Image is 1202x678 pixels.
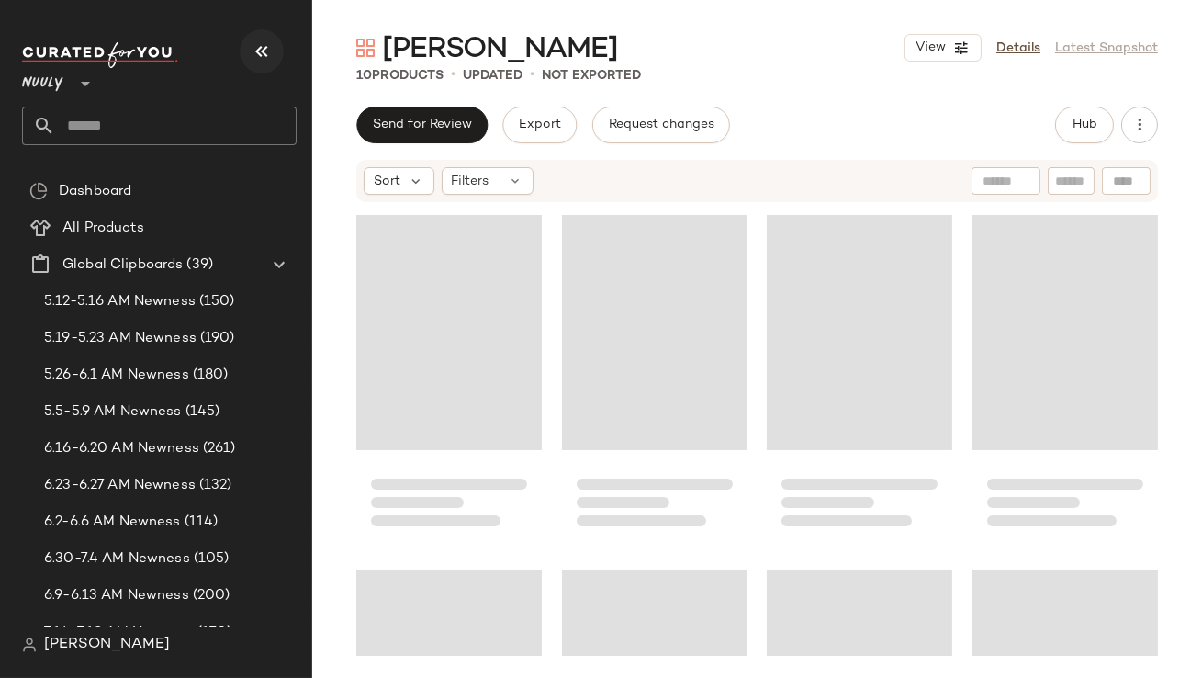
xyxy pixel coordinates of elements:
[181,512,219,533] span: (114)
[62,218,144,239] span: All Products
[542,66,641,85] p: Not Exported
[22,638,37,652] img: svg%3e
[44,365,189,386] span: 5.26-6.1 AM Newness
[530,64,534,86] span: •
[1055,107,1114,143] button: Hub
[356,69,372,83] span: 10
[451,64,455,86] span: •
[1072,118,1097,132] span: Hub
[196,291,235,312] span: (150)
[767,208,952,548] div: Loading...
[518,118,561,132] span: Export
[44,475,196,496] span: 6.23-6.27 AM Newness
[372,118,472,132] span: Send for Review
[996,39,1040,58] a: Details
[44,328,197,349] span: 5.19-5.23 AM Newness
[356,39,375,57] img: svg%3e
[374,172,400,191] span: Sort
[463,66,522,85] p: updated
[183,254,213,276] span: (39)
[194,622,232,643] span: (170)
[190,548,230,570] span: (105)
[356,208,542,548] div: Loading...
[62,254,183,276] span: Global Clipboards
[189,365,229,386] span: (180)
[44,622,194,643] span: 7.14-7.18 AM Newness
[44,512,181,533] span: 6.2-6.6 AM Newness
[199,438,236,459] span: (261)
[562,208,747,548] div: Loading...
[197,328,235,349] span: (190)
[356,66,444,85] div: Products
[44,585,189,606] span: 6.9-6.13 AM Newness
[452,172,489,191] span: Filters
[182,401,220,423] span: (145)
[382,31,619,68] span: [PERSON_NAME]
[59,181,131,202] span: Dashboard
[29,182,48,200] img: svg%3e
[44,401,182,423] span: 5.5-5.9 AM Newness
[44,291,196,312] span: 5.12-5.16 AM Newness
[22,62,63,96] span: Nuuly
[44,548,190,570] span: 6.30-7.4 AM Newness
[904,34,982,62] button: View
[22,42,178,68] img: cfy_white_logo.C9jOOHJF.svg
[972,208,1158,548] div: Loading...
[189,585,230,606] span: (200)
[44,438,199,459] span: 6.16-6.20 AM Newness
[915,40,946,55] span: View
[502,107,577,143] button: Export
[608,118,714,132] span: Request changes
[196,475,232,496] span: (132)
[356,107,488,143] button: Send for Review
[592,107,730,143] button: Request changes
[44,634,170,656] span: [PERSON_NAME]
